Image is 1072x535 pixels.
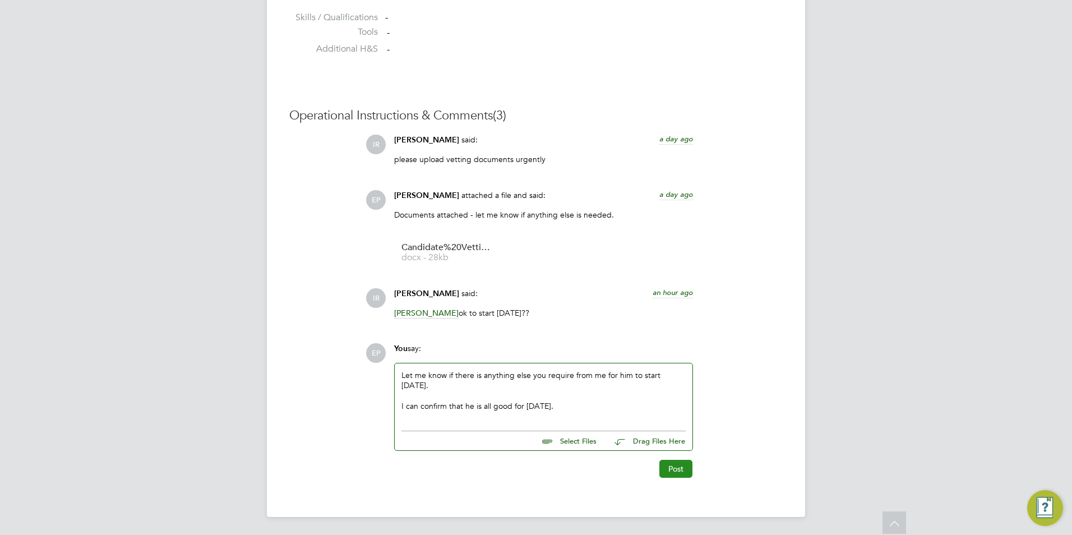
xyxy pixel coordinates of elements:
span: EP [366,190,386,210]
span: IR [366,135,386,154]
p: please upload vetting documents urgently [394,154,693,164]
span: docx - 28kb [401,253,491,262]
span: [PERSON_NAME] [394,289,459,298]
span: attached a file and said: [461,190,546,200]
span: said: [461,288,478,298]
label: Tools [289,26,378,38]
span: a day ago [659,134,693,144]
p: Documents attached - let me know if anything else is needed. [394,210,693,220]
span: a day ago [659,190,693,199]
span: - [387,44,390,55]
div: I can confirm that he is all good for [DATE]. [401,401,686,411]
label: Additional H&S [289,43,378,55]
div: say: [394,343,693,363]
span: [PERSON_NAME] [394,135,459,145]
p: ok to start [DATE]?? [394,308,693,318]
a: Candidate%20Vetting%20Form-%20NCC-%20Andre%20E docx - 28kb [401,243,491,262]
span: IR [366,288,386,308]
div: Let me know if there is anything else you require from me for him to start [DATE]. [401,370,686,418]
span: (3) [493,108,506,123]
span: Candidate%20Vetting%20Form-%20NCC-%20Andre%20E [401,243,491,252]
button: Engage Resource Center [1027,490,1063,526]
label: Skills / Qualifications [289,12,378,24]
button: Post [659,460,692,478]
span: - [387,27,390,38]
button: Drag Files Here [606,430,686,453]
span: an hour ago [653,288,693,297]
span: said: [461,135,478,145]
h3: Operational Instructions & Comments [289,108,783,124]
span: [PERSON_NAME] [394,308,459,319]
span: [PERSON_NAME] [394,191,459,200]
div: - [385,12,783,24]
span: You [394,344,408,353]
span: EP [366,343,386,363]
